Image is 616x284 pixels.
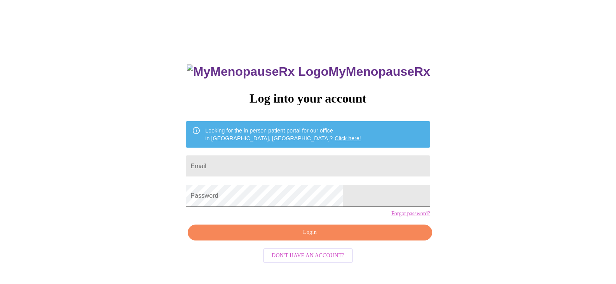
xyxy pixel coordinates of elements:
[186,91,430,106] h3: Log into your account
[197,228,423,237] span: Login
[188,225,432,240] button: Login
[187,64,430,79] h3: MyMenopauseRx
[261,252,355,258] a: Don't have an account?
[187,64,328,79] img: MyMenopauseRx Logo
[205,124,361,145] div: Looking for the in person patient portal for our office in [GEOGRAPHIC_DATA], [GEOGRAPHIC_DATA]?
[272,251,344,261] span: Don't have an account?
[391,211,430,217] a: Forgot password?
[335,135,361,141] a: Click here!
[263,248,353,263] button: Don't have an account?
